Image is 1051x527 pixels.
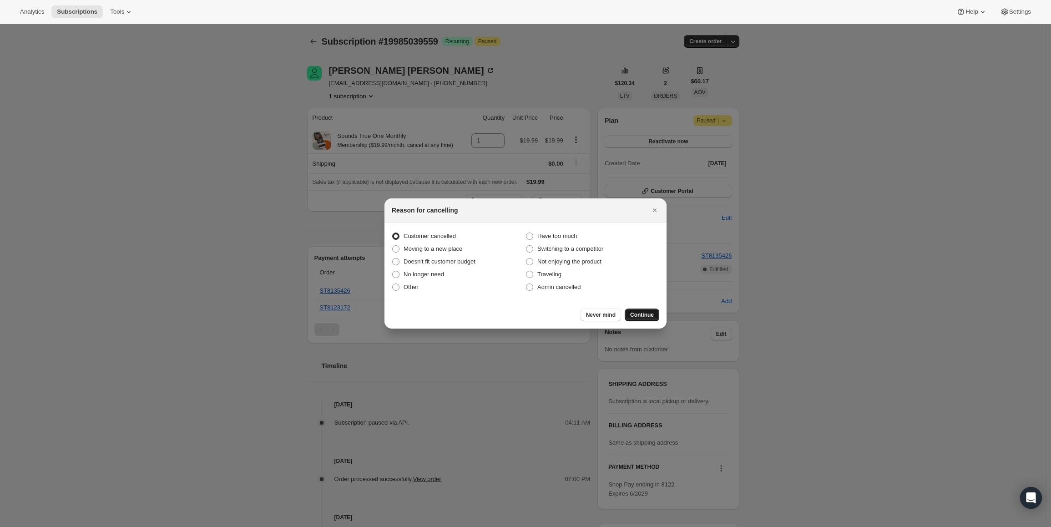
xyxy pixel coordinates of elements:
[625,309,659,321] button: Continue
[404,233,456,239] span: Customer cancelled
[51,5,103,18] button: Subscriptions
[537,233,577,239] span: Have too much
[537,271,561,278] span: Traveling
[630,311,654,319] span: Continue
[404,271,444,278] span: No longer need
[1020,487,1042,509] div: Open Intercom Messenger
[965,8,978,15] span: Help
[110,8,124,15] span: Tools
[57,8,97,15] span: Subscriptions
[951,5,992,18] button: Help
[392,206,458,215] h2: Reason for cancelling
[105,5,139,18] button: Tools
[20,8,44,15] span: Analytics
[648,204,661,217] button: Close
[995,5,1036,18] button: Settings
[404,284,419,290] span: Other
[537,284,581,290] span: Admin cancelled
[15,5,50,18] button: Analytics
[586,311,616,319] span: Never mind
[404,258,475,265] span: Doesn't fit customer budget
[537,258,601,265] span: Not enjoying the product
[404,245,462,252] span: Moving to a new place
[537,245,603,252] span: Switching to a competitor
[1009,8,1031,15] span: Settings
[581,309,621,321] button: Never mind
